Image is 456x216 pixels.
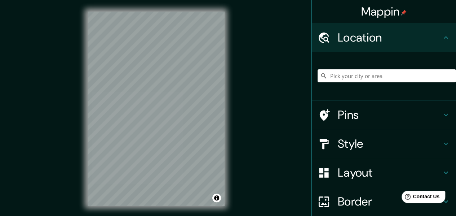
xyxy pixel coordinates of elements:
[338,194,442,209] h4: Border
[312,129,456,158] div: Style
[338,108,442,122] h4: Pins
[338,165,442,180] h4: Layout
[338,30,442,45] h4: Location
[338,137,442,151] h4: Style
[361,4,407,19] h4: Mappin
[312,100,456,129] div: Pins
[401,10,407,16] img: pin-icon.png
[212,194,221,202] button: Toggle attribution
[88,12,225,206] canvas: Map
[318,69,456,82] input: Pick your city or area
[312,23,456,52] div: Location
[312,158,456,187] div: Layout
[392,188,448,208] iframe: Help widget launcher
[312,187,456,216] div: Border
